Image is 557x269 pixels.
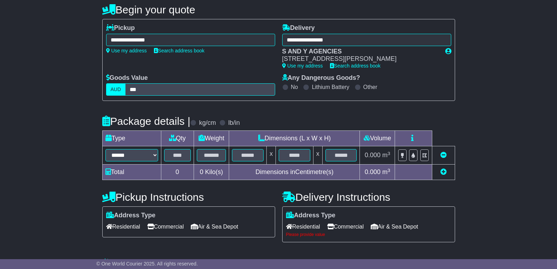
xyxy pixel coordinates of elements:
sup: 3 [388,151,390,156]
div: S AND Y AGENCIES [282,48,438,56]
span: 0 [200,168,203,175]
a: Use my address [282,63,323,69]
span: © One World Courier 2025. All rights reserved. [96,261,198,267]
a: Use my address [106,48,147,53]
h4: Package details | [102,115,190,127]
td: Volume [360,131,395,146]
span: m [382,152,390,159]
span: Commercial [147,221,184,232]
sup: 3 [388,168,390,173]
a: Search address book [154,48,205,53]
a: Add new item [440,168,447,175]
td: x [267,146,276,165]
label: Address Type [106,212,156,219]
td: Qty [161,131,194,146]
span: Residential [106,221,140,232]
td: 0 [161,165,194,180]
span: 0.000 [365,168,381,175]
div: [STREET_ADDRESS][PERSON_NAME] [282,55,438,63]
td: x [313,146,322,165]
label: No [291,84,298,90]
h4: Begin your quote [102,4,455,15]
span: Commercial [327,221,364,232]
td: Dimensions in Centimetre(s) [229,165,360,180]
span: 0.000 [365,152,381,159]
span: Air & Sea Depot [191,221,238,232]
span: Residential [286,221,320,232]
label: Delivery [282,24,315,32]
div: Please provide value [286,232,451,237]
label: Lithium Battery [312,84,349,90]
label: AUD [106,83,126,96]
h4: Delivery Instructions [282,191,455,203]
td: Total [102,165,161,180]
td: Weight [194,131,229,146]
label: Goods Value [106,74,148,82]
label: Pickup [106,24,135,32]
span: m [382,168,390,175]
label: kg/cm [199,119,216,127]
td: Dimensions (L x W x H) [229,131,360,146]
a: Remove this item [440,152,447,159]
td: Kilo(s) [194,165,229,180]
span: Air & Sea Depot [371,221,418,232]
a: Search address book [330,63,381,69]
label: Other [363,84,377,90]
td: Type [102,131,161,146]
h4: Pickup Instructions [102,191,275,203]
label: Any Dangerous Goods? [282,74,360,82]
label: lb/in [228,119,240,127]
label: Address Type [286,212,336,219]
